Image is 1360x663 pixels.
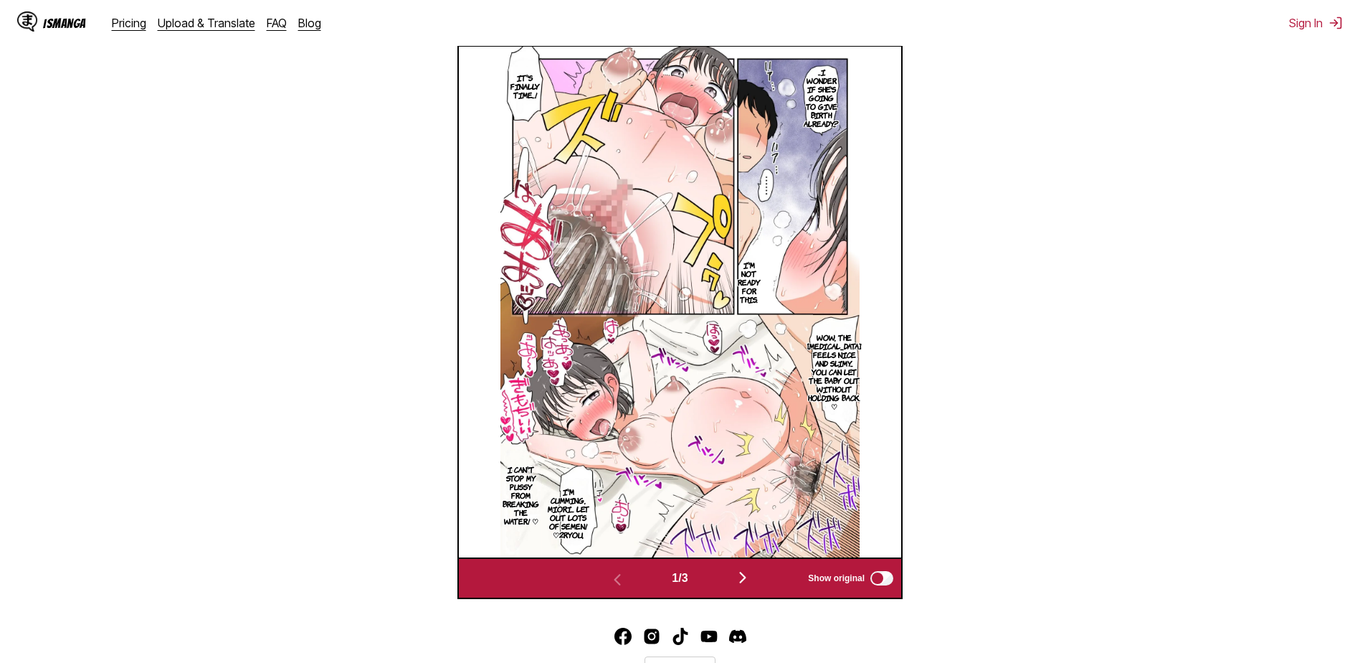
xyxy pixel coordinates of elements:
p: I'm not ready for this. [735,258,764,306]
img: IsManga Discord [729,628,746,645]
p: It's finally time...! [508,70,543,102]
img: IsManga YouTube [700,628,718,645]
a: Facebook [614,628,632,645]
img: IsManga TikTok [672,628,689,645]
img: Next page [734,569,751,586]
a: IsManga LogoIsManga [17,11,112,34]
img: IsManga Facebook [614,628,632,645]
button: Sign In [1289,16,1343,30]
a: Youtube [700,628,718,645]
a: TikTok [672,628,689,645]
img: Manga Panel [500,47,860,558]
a: Instagram [643,628,660,645]
p: ...I wonder if she's going to give birth already...? [801,65,842,131]
span: 1 / 3 [672,572,688,585]
a: Pricing [112,16,146,30]
a: Discord [729,628,746,645]
p: Wow, the [MEDICAL_DATA] feels nice and slimy... You can let the baby out without holding back. ♡ [804,330,864,413]
a: Upload & Translate [158,16,255,30]
a: FAQ [267,16,287,30]
img: Previous page [609,571,626,588]
p: I can't stop my pussy from breaking the water! ♡ [500,462,542,528]
img: Sign out [1328,16,1343,30]
div: IsManga [43,17,86,30]
img: IsManga Instagram [643,628,660,645]
img: IsManga Logo [17,11,37,32]
span: Show original [808,573,865,583]
input: Show original [870,571,893,586]
p: I'm cumming, Miori... Let out lots of semen! ♡2Ryou, [542,484,596,542]
a: Blog [298,16,321,30]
